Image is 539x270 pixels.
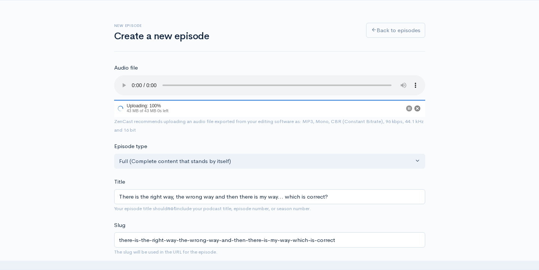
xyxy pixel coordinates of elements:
h6: New episode [114,24,357,28]
button: Cancel [414,105,420,111]
label: Episode type [114,142,147,151]
div: Full (Complete content that stands by itself) [119,157,414,166]
label: Slug [114,221,125,230]
div: 100% [114,100,425,101]
label: Audio file [114,64,138,72]
small: Your episode title should include your podcast title, episode number, or season number. [114,205,311,212]
a: Back to episodes [366,23,425,38]
input: What is the episode's title? [114,189,425,205]
small: The slug will be used in the URL for the episode. [114,249,217,255]
button: Full (Complete content that stands by itself) [114,154,425,169]
div: Uploading: 100% [127,104,168,108]
button: Pause [406,105,412,111]
div: Uploading [114,100,170,117]
input: title-of-episode [114,232,425,248]
span: 43 MB of 43 MB · 0s left [127,108,168,113]
h1: Create a new episode [114,31,357,42]
strong: not [167,205,176,212]
label: Title [114,178,125,186]
small: ZenCast recommends uploading an audio file exported from your editing software as: MP3, Mono, CBR... [114,118,424,133]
